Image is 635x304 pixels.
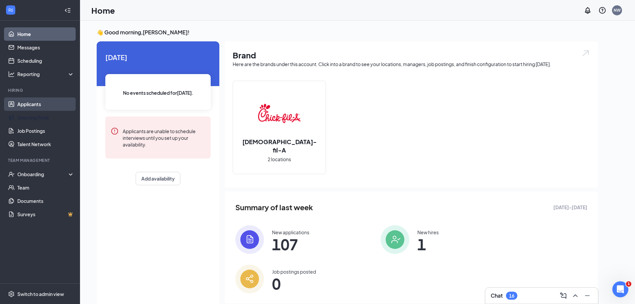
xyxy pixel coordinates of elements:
[8,71,15,77] svg: Analysis
[559,292,567,300] svg: ComposeMessage
[381,225,409,254] img: icon
[417,229,439,236] div: New hires
[235,265,264,293] img: icon
[91,5,115,16] h1: Home
[272,268,316,275] div: Job postings posted
[123,127,205,148] div: Applicants are unable to schedule interviews until you set up your availability.
[8,291,15,297] svg: Settings
[258,92,301,135] img: Chick-fil-A
[233,61,590,67] div: Here are the brands under this account. Click into a brand to see your locations, managers, job p...
[17,194,74,208] a: Documents
[17,181,74,194] a: Team
[7,7,14,13] svg: WorkstreamLogo
[136,172,180,185] button: Add availability
[233,49,590,61] h1: Brand
[17,124,74,137] a: Job Postings
[570,290,581,301] button: ChevronUp
[123,89,193,96] span: No events scheduled for [DATE] .
[614,7,621,13] div: NW
[417,238,439,250] span: 1
[97,29,598,36] h3: 👋 Good morning, [PERSON_NAME] !
[509,293,514,299] div: 16
[17,71,75,77] div: Reporting
[17,111,74,124] a: Sourcing Tools
[612,281,628,297] iframe: Intercom live chat
[553,204,587,211] span: [DATE] - [DATE]
[17,208,74,221] a: SurveysCrown
[272,278,316,290] span: 0
[233,137,326,154] h2: [DEMOGRAPHIC_DATA]-fil-A
[581,49,590,57] img: open.6027fd2a22e1237b5b06.svg
[17,41,74,54] a: Messages
[235,225,264,254] img: icon
[571,292,579,300] svg: ChevronUp
[17,54,74,67] a: Scheduling
[272,229,309,236] div: New applications
[491,292,503,299] h3: Chat
[17,137,74,151] a: Talent Network
[584,6,592,14] svg: Notifications
[598,6,606,14] svg: QuestionInfo
[8,87,73,93] div: Hiring
[582,290,593,301] button: Minimize
[235,202,313,213] span: Summary of last week
[558,290,569,301] button: ComposeMessage
[8,171,15,178] svg: UserCheck
[272,238,309,250] span: 107
[17,171,69,178] div: Onboarding
[64,7,71,14] svg: Collapse
[17,97,74,111] a: Applicants
[17,27,74,41] a: Home
[268,156,291,163] span: 2 locations
[111,127,119,135] svg: Error
[583,292,591,300] svg: Minimize
[626,281,631,287] span: 1
[105,52,211,62] span: [DATE]
[17,291,64,297] div: Switch to admin view
[8,158,73,163] div: Team Management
